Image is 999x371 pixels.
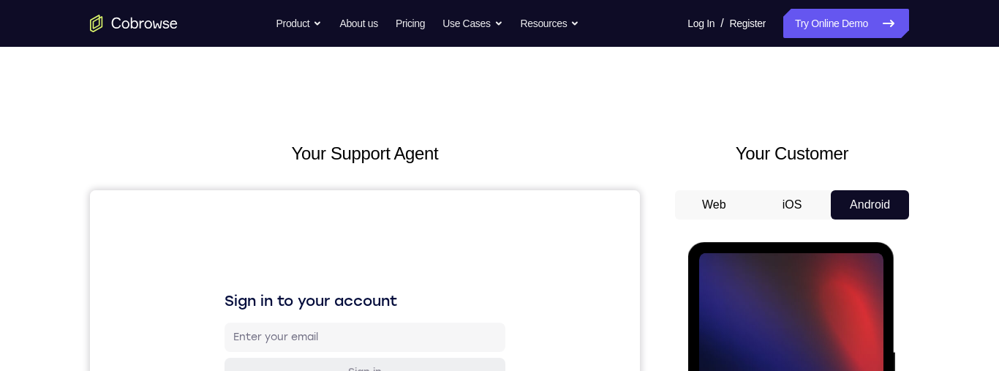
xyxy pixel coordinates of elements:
[232,310,342,324] div: Sign in with Intercom
[396,9,425,38] a: Pricing
[233,345,341,359] div: Sign in with Zendesk
[238,274,336,289] div: Sign in with GitHub
[831,190,909,220] button: Android
[66,209,140,223] span: Tap to Start
[521,9,580,38] button: Resources
[276,9,323,38] button: Product
[135,168,415,197] button: Sign in
[720,15,723,32] span: /
[675,190,753,220] button: Web
[730,9,766,38] a: Register
[687,9,715,38] a: Log In
[268,209,283,221] p: or
[675,140,909,167] h2: Your Customer
[237,239,336,254] div: Sign in with Google
[135,302,415,331] button: Sign in with Intercom
[339,9,377,38] a: About us
[135,267,415,296] button: Sign in with GitHub
[753,190,832,220] button: iOS
[135,232,415,261] button: Sign in with Google
[143,140,407,154] input: Enter your email
[442,9,502,38] button: Use Cases
[783,9,909,38] a: Try Online Demo
[90,15,178,32] a: Go to the home page
[45,196,161,235] button: Tap to Start
[90,140,640,167] h2: Your Support Agent
[135,100,415,121] h1: Sign in to your account
[135,337,415,367] button: Sign in with Zendesk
